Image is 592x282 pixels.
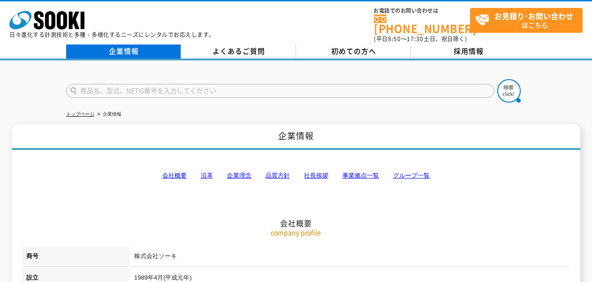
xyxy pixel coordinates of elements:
a: 事業拠点一覧 [342,172,379,179]
a: 企業理念 [227,172,251,179]
span: 17:30 [407,35,424,43]
a: 社長挨拶 [304,172,328,179]
a: [PHONE_NUMBER] [374,15,470,34]
h1: 企業情報 [12,124,580,150]
a: 沿革 [201,172,213,179]
span: 8:50 [388,35,401,43]
a: 品質方針 [266,172,290,179]
a: 初めての方へ [296,45,411,59]
a: トップページ [66,111,94,117]
a: 採用情報 [411,45,526,59]
a: お見積り･お問い合わせはこちら [470,8,583,33]
img: btn_search.png [497,79,521,103]
span: はこちら [475,8,582,32]
span: 初めての方へ [331,46,376,56]
a: 企業情報 [66,45,181,59]
h2: 会社概要 [22,125,570,228]
a: よくあるご質問 [181,45,296,59]
li: 企業情報 [96,110,121,119]
strong: お見積り･お問い合わせ [494,10,573,22]
th: 商号 [22,247,129,268]
span: お電話でのお問い合わせは [374,8,470,14]
td: 株式会社ソーキ [129,247,570,268]
p: company profile [22,228,570,237]
a: 会社概要 [162,172,187,179]
a: グループ一覧 [393,172,430,179]
span: (平日 ～ 土日、祝日除く) [374,35,467,43]
input: 商品名、型式、NETIS番号を入力してください [66,84,494,98]
p: 日々進化する計測技術と多種・多様化するニーズにレンタルでお応えします。 [9,32,215,37]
